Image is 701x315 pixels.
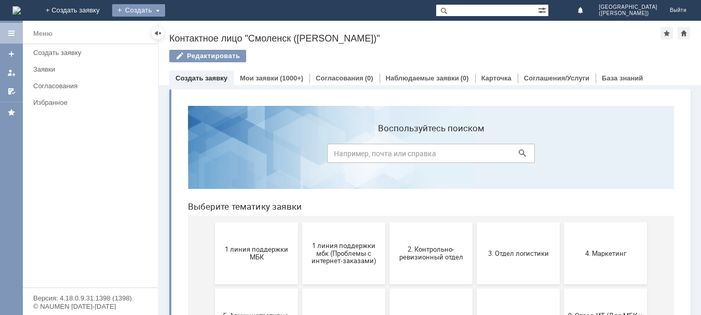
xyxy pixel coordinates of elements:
div: Создать [112,4,165,17]
span: 4. Маркетинг [387,152,464,159]
button: 8. Отдел качества [297,191,380,253]
div: Контактное лицо "Смоленск ([PERSON_NAME])" [169,33,660,44]
span: 7. Служба безопасности [213,218,290,226]
span: ([PERSON_NAME]) [599,10,657,17]
div: Меню [33,28,52,40]
img: logo [12,6,21,15]
button: 7. Служба безопасности [210,191,293,253]
button: 1 линия поддержки мбк (Проблемы с интернет-заказами) [123,125,206,187]
a: Создать заявку [176,74,227,82]
div: Версия: 4.18.0.9.31.1398 (1398) [33,295,147,302]
div: Скрыть меню [152,27,164,39]
div: (1000+) [280,74,303,82]
span: 1 линия поддержки мбк (Проблемы с интернет-заказами) [126,144,203,167]
span: 9. Отдел-ИТ (Для МБК и Пекарни) [387,214,464,230]
button: 2. Контрольно-ревизионный отдел [210,125,293,187]
div: Заявки [33,65,152,73]
span: 5. Административно-хозяйственный отдел [38,214,115,230]
span: 8. Отдел качества [300,218,377,226]
header: Выберите тематику заявки [8,104,494,114]
a: Создать заявку [3,46,20,62]
button: 6. Закупки [123,191,206,253]
div: (0) [461,74,469,82]
span: 2. Контрольно-ревизионный отдел [213,148,290,163]
span: Финансовый отдел [387,284,464,292]
button: 4. Маркетинг [384,125,467,187]
button: 3. Отдел логистики [297,125,380,187]
span: [GEOGRAPHIC_DATA] [599,4,657,10]
span: Отдел-ИТ (Офис) [300,284,377,292]
div: Создать заявку [33,49,152,57]
a: База знаний [602,74,643,82]
span: 3. Отдел логистики [300,152,377,159]
div: Согласования [33,82,152,90]
span: Отдел ИТ (1С) [126,284,203,292]
a: Наблюдаемые заявки [386,74,459,82]
span: Бухгалтерия (для мбк) [38,284,115,292]
div: Избранное [33,99,140,106]
a: Мои заявки [3,64,20,81]
button: 1 линия поддержки МБК [35,125,118,187]
a: Согласования [316,74,363,82]
span: 6. Закупки [126,218,203,226]
span: 1 линия поддержки МБК [38,148,115,163]
span: Расширенный поиск [538,5,548,15]
a: Создать заявку [29,45,156,61]
button: 5. Административно-хозяйственный отдел [35,191,118,253]
a: Перейти на домашнюю страницу [12,6,21,15]
div: © NAUMEN [DATE]-[DATE] [33,303,147,310]
input: Например, почта или справка [147,46,355,65]
a: Согласования [29,78,156,94]
div: (0) [365,74,373,82]
button: 9. Отдел-ИТ (Для МБК и Пекарни) [384,191,467,253]
a: Карточка [481,74,511,82]
a: Соглашения/Услуги [524,74,589,82]
span: Отдел-ИТ (Битрикс24 и CRM) [213,281,290,296]
div: Сделать домашней страницей [678,27,690,39]
label: Воспользуйтесь поиском [147,25,355,36]
div: Добавить в избранное [660,27,673,39]
a: Заявки [29,61,156,77]
a: Мои заявки [240,74,278,82]
a: Мои согласования [3,83,20,100]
